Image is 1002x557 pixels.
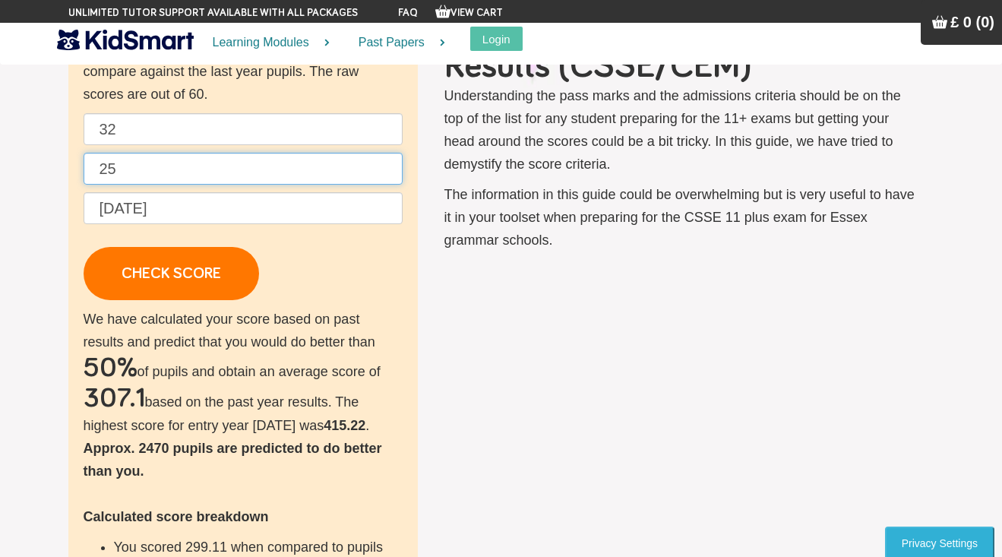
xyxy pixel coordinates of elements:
input: Date of birth (d/m/y) e.g. 27/12/2007 [84,192,403,224]
b: Calculated score breakdown [84,509,269,524]
h2: 50% [84,353,137,384]
input: English raw score [84,113,403,145]
a: FAQ [398,8,418,18]
h2: 307.1 [84,384,145,414]
a: Past Papers [340,23,455,63]
button: Login [470,27,523,51]
img: Your items in the shopping basket [932,14,947,30]
img: KidSmart logo [57,27,194,53]
a: View Cart [435,8,503,18]
input: Maths raw score [84,153,403,185]
p: Understanding the pass marks and the admissions criteria should be on the top of the list for any... [444,84,919,176]
span: £ 0 (0) [950,14,994,30]
img: Your items in the shopping basket [435,4,450,19]
b: Approx. 2470 pupils are predicted to do better than you. [84,441,382,479]
p: Enter your practice score to find out how you compare against the last year pupils. The raw score... [84,37,403,106]
span: Unlimited tutor support available with all packages [68,5,358,21]
p: The information in this guide could be overwhelming but is very useful to have it in your toolset... [444,183,919,252]
a: Learning Modules [194,23,340,63]
b: 415.22 [324,418,365,433]
a: CHECK SCORE [84,247,259,300]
